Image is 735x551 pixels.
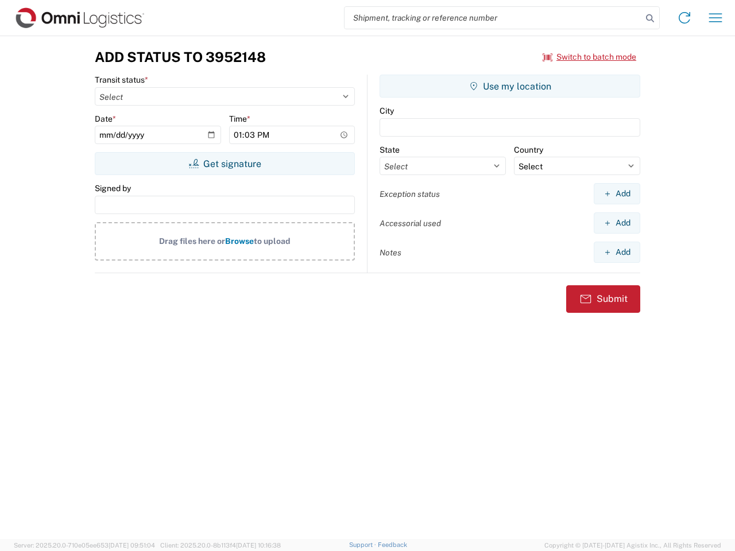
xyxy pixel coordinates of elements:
[380,75,640,98] button: Use my location
[229,114,250,124] label: Time
[380,218,441,228] label: Accessorial used
[349,541,378,548] a: Support
[14,542,155,549] span: Server: 2025.20.0-710e05ee653
[380,247,401,258] label: Notes
[225,236,254,246] span: Browse
[236,542,281,549] span: [DATE] 10:16:38
[160,542,281,549] span: Client: 2025.20.0-8b113f4
[95,114,116,124] label: Date
[345,7,642,29] input: Shipment, tracking or reference number
[594,183,640,204] button: Add
[159,236,225,246] span: Drag files here or
[544,540,721,550] span: Copyright © [DATE]-[DATE] Agistix Inc., All Rights Reserved
[514,145,543,155] label: Country
[380,145,400,155] label: State
[95,49,266,65] h3: Add Status to 3952148
[380,106,394,116] label: City
[95,152,355,175] button: Get signature
[378,541,407,548] a: Feedback
[95,75,148,85] label: Transit status
[543,48,636,67] button: Switch to batch mode
[566,285,640,313] button: Submit
[95,183,131,193] label: Signed by
[594,242,640,263] button: Add
[380,189,440,199] label: Exception status
[109,542,155,549] span: [DATE] 09:51:04
[594,212,640,234] button: Add
[254,236,291,246] span: to upload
